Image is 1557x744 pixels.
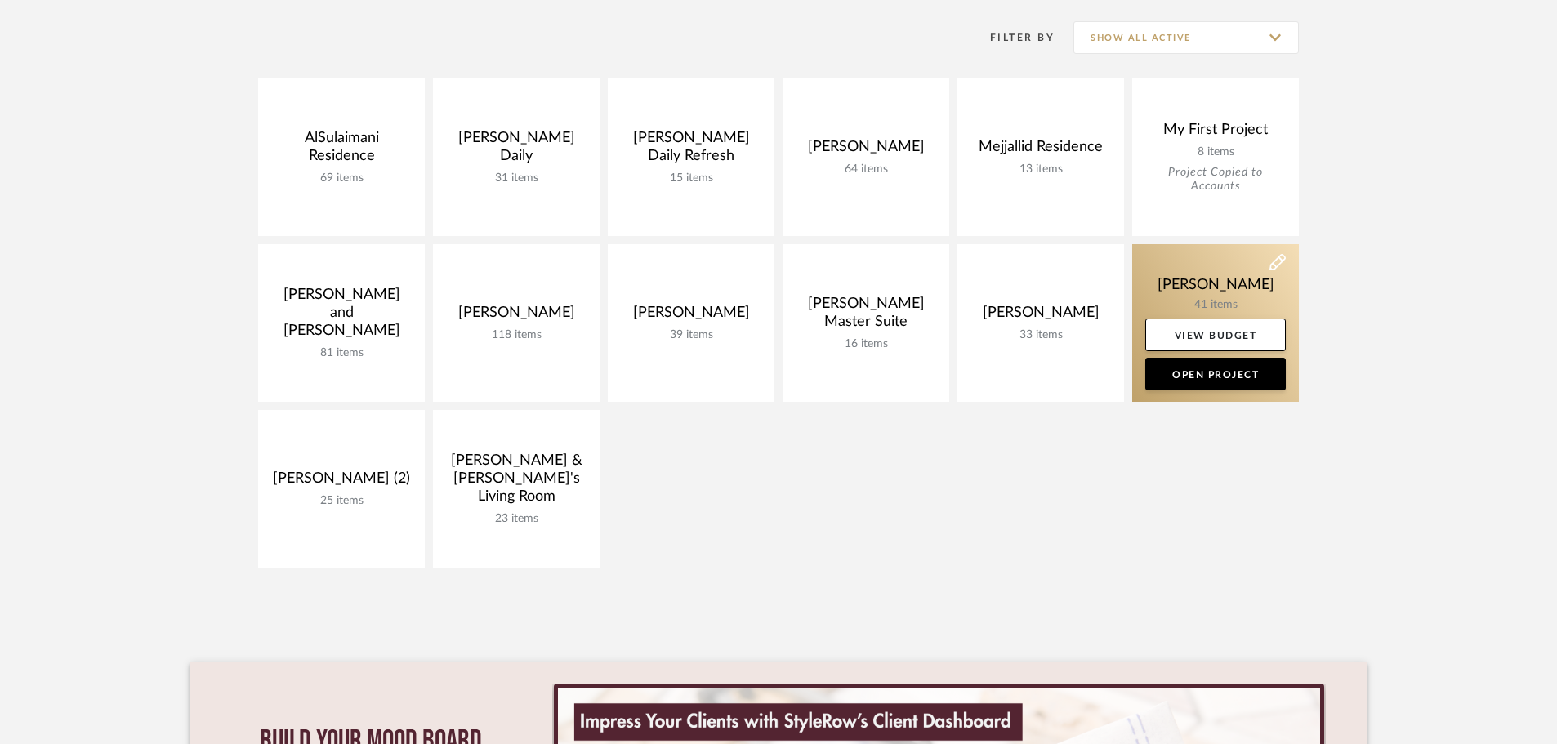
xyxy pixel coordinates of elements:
[970,304,1111,328] div: [PERSON_NAME]
[271,129,412,172] div: AlSulaimani Residence
[446,304,587,328] div: [PERSON_NAME]
[796,337,936,351] div: 16 items
[1145,121,1286,145] div: My First Project
[1145,166,1286,194] div: Project Copied to Accounts
[271,346,412,360] div: 81 items
[271,172,412,185] div: 69 items
[621,304,761,328] div: [PERSON_NAME]
[1145,358,1286,390] a: Open Project
[446,328,587,342] div: 118 items
[970,163,1111,176] div: 13 items
[271,470,412,494] div: [PERSON_NAME] (2)
[621,129,761,172] div: [PERSON_NAME] Daily Refresh
[970,328,1111,342] div: 33 items
[271,494,412,508] div: 25 items
[969,29,1055,46] div: Filter By
[621,172,761,185] div: 15 items
[796,295,936,337] div: [PERSON_NAME] Master Suite
[796,163,936,176] div: 64 items
[796,138,936,163] div: [PERSON_NAME]
[621,328,761,342] div: 39 items
[970,138,1111,163] div: Mejjallid Residence
[446,129,587,172] div: [PERSON_NAME] Daily
[446,172,587,185] div: 31 items
[446,452,587,512] div: [PERSON_NAME] & [PERSON_NAME]'s Living Room
[1145,319,1286,351] a: View Budget
[1145,145,1286,159] div: 8 items
[446,512,587,526] div: 23 items
[271,286,412,346] div: [PERSON_NAME] and [PERSON_NAME]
